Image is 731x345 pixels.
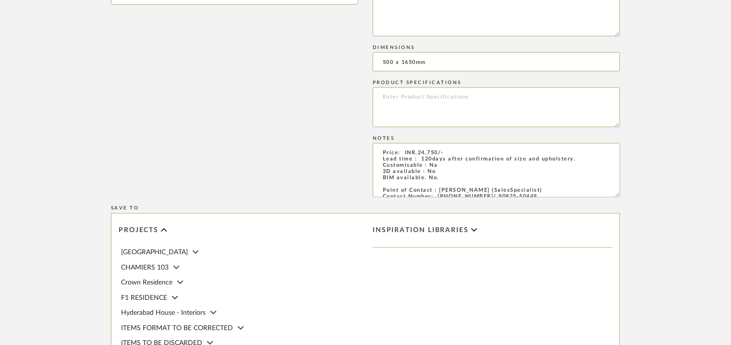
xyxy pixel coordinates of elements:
div: Dimensions [373,45,620,50]
div: Product Specifications [373,80,620,86]
div: Notes [373,136,620,141]
span: F1 RESIDENCE [121,295,167,302]
span: [GEOGRAPHIC_DATA] [121,249,188,256]
span: Hyderabad House - Interiors [121,310,206,317]
span: ITEMS FORMAT TO BE CORRECTED [121,325,233,332]
div: Save To [111,206,620,211]
span: Crown Residence [121,280,172,286]
span: Projects [119,227,158,235]
span: CHAMIERS 103 [121,265,169,271]
span: Inspiration libraries [373,227,469,235]
input: Enter Dimensions [373,52,620,72]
